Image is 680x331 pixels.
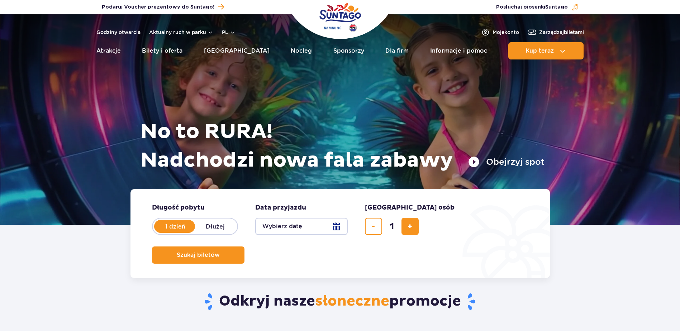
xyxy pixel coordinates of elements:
[481,28,519,37] a: Mojekonto
[130,189,550,278] form: Planowanie wizyty w Park of Poland
[401,218,419,235] button: dodaj bilet
[291,42,312,59] a: Nocleg
[539,29,584,36] span: Zarządzaj biletami
[152,246,244,264] button: Szukaj biletów
[142,42,182,59] a: Bilety i oferta
[430,42,487,59] a: Informacje i pomoc
[333,42,364,59] a: Sponsorzy
[149,29,213,35] button: Aktualny ruch w parku
[96,42,121,59] a: Atrakcje
[526,48,554,54] span: Kup teraz
[508,42,584,59] button: Kup teraz
[385,42,409,59] a: Dla firm
[152,203,205,212] span: Długość pobytu
[315,292,389,310] span: słoneczne
[255,203,306,212] span: Data przyjazdu
[496,4,579,11] button: Posłuchaj piosenkiSuntago
[255,218,348,235] button: Wybierz datę
[496,4,568,11] span: Posłuchaj piosenki
[468,156,545,168] button: Obejrzyj spot
[155,219,196,234] label: 1 dzień
[102,2,224,12] a: Podaruj Voucher prezentowy do Suntago!
[383,218,400,235] input: liczba biletów
[96,29,141,36] a: Godziny otwarcia
[222,29,236,36] button: pl
[493,29,519,36] span: Moje konto
[204,42,270,59] a: [GEOGRAPHIC_DATA]
[177,252,220,258] span: Szukaj biletów
[365,203,455,212] span: [GEOGRAPHIC_DATA] osób
[195,219,236,234] label: Dłużej
[365,218,382,235] button: usuń bilet
[140,117,545,175] h1: No to RURA! Nadchodzi nowa fala zabawy
[545,5,568,10] span: Suntago
[130,292,550,311] h2: Odkryj nasze promocje
[102,4,214,11] span: Podaruj Voucher prezentowy do Suntago!
[528,28,584,37] a: Zarządzajbiletami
